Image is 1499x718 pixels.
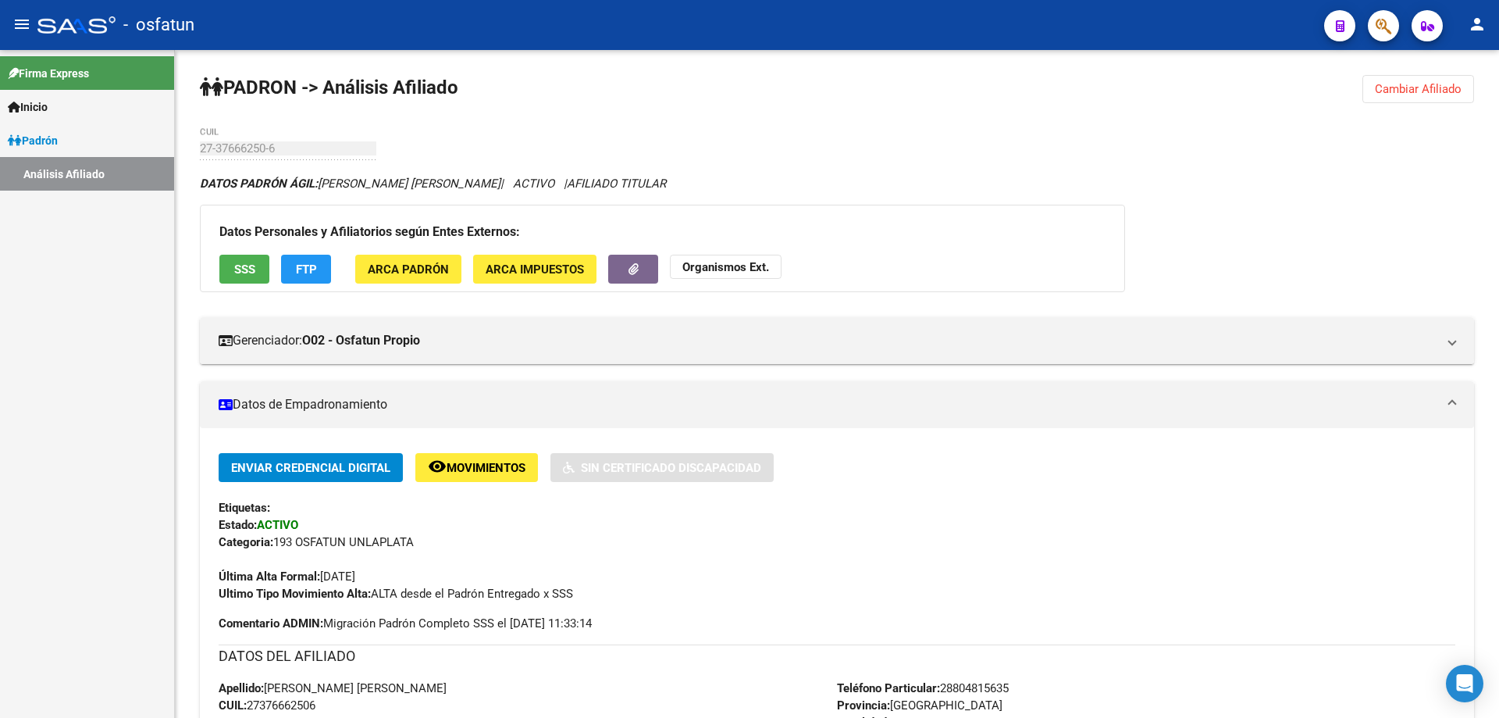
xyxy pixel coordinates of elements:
button: Cambiar Afiliado [1362,75,1474,103]
span: [DATE] [219,570,355,584]
strong: Apellido: [219,681,264,695]
h3: DATOS DEL AFILIADO [219,645,1455,667]
strong: O02 - Osfatun Propio [302,332,420,349]
div: 193 OSFATUN UNLAPLATA [219,534,1455,551]
div: Open Intercom Messenger [1446,665,1483,702]
span: ALTA desde el Padrón Entregado x SSS [219,587,573,601]
span: Padrón [8,132,58,149]
strong: PADRON -> Análisis Afiliado [200,77,458,98]
i: | ACTIVO | [200,177,666,191]
mat-expansion-panel-header: Datos de Empadronamiento [200,381,1474,428]
mat-panel-title: Datos de Empadronamiento [219,396,1437,413]
strong: Provincia: [837,698,890,713]
button: FTP [281,255,331,284]
h3: Datos Personales y Afiliatorios según Entes Externos: [219,221,1106,243]
strong: Teléfono Particular: [837,681,940,695]
span: Movimientos [447,461,525,475]
span: Migración Padrón Completo SSS el [DATE] 11:33:14 [219,615,592,632]
strong: Última Alta Formal: [219,570,320,584]
span: [GEOGRAPHIC_DATA] [837,698,1002,713]
strong: DATOS PADRÓN ÁGIL: [200,177,318,191]
span: FTP [296,263,317,277]
span: Sin Certificado Discapacidad [581,461,761,475]
mat-icon: remove_red_eye [428,457,447,476]
button: SSS [219,255,269,284]
span: SSS [234,263,255,277]
button: Movimientos [415,453,538,482]
button: ARCA Impuestos [473,255,596,284]
strong: Organismos Ext. [682,260,769,274]
strong: ACTIVO [257,518,298,532]
span: 27376662506 [219,698,315,713]
mat-icon: menu [12,15,31,34]
button: Sin Certificado Discapacidad [550,453,774,482]
strong: Comentario ADMIN: [219,616,323,630]
strong: CUIL: [219,698,247,713]
mat-expansion-panel-header: Gerenciador:O02 - Osfatun Propio [200,317,1474,364]
button: ARCA Padrón [355,255,461,284]
span: AFILIADO TITULAR [567,177,666,191]
span: 28804815635 [837,681,1009,695]
mat-panel-title: Gerenciador: [219,332,1437,349]
span: Enviar Credencial Digital [231,461,390,475]
strong: Etiquetas: [219,501,270,515]
span: Inicio [8,98,48,116]
span: Cambiar Afiliado [1375,82,1462,96]
span: ARCA Padrón [368,263,449,277]
button: Organismos Ext. [670,255,782,279]
span: [PERSON_NAME] [PERSON_NAME] [200,177,500,191]
mat-icon: person [1468,15,1487,34]
strong: Estado: [219,518,257,532]
strong: Categoria: [219,535,273,549]
span: ARCA Impuestos [486,263,584,277]
span: - osfatun [123,8,194,42]
button: Enviar Credencial Digital [219,453,403,482]
span: Firma Express [8,65,89,82]
strong: Ultimo Tipo Movimiento Alta: [219,587,371,601]
span: [PERSON_NAME] [PERSON_NAME] [219,681,447,695]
